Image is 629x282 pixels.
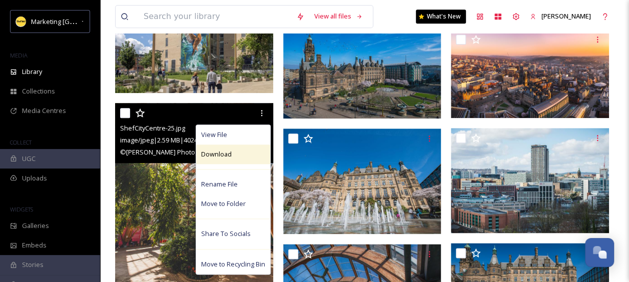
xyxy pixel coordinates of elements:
[585,238,614,267] button: Open Chat
[10,205,33,213] span: WIDGETS
[541,11,591,20] span: [PERSON_NAME]
[283,13,441,118] img: ShefCityCentre-32.jpg
[201,130,227,139] span: View File
[309,6,368,26] a: View all files
[22,67,42,76] span: Library
[201,179,238,189] span: Rename File
[10,51,28,59] span: MEDIA
[31,16,126,26] span: Marketing [GEOGRAPHIC_DATA]
[22,154,36,163] span: UGC
[525,6,596,26] a: [PERSON_NAME]
[201,199,246,208] span: Move to Folder
[120,147,216,156] span: © [PERSON_NAME] Photography
[16,16,26,26] img: Sheffield%20Sq%20yellow.jpg
[451,29,609,118] img: Sheffield city centre aerial dusk 2020 credit Hove&co for Marketing Sheffield.jpg
[139,5,291,27] input: Search your library
[451,128,609,233] img: ShefCityCentre-1.jpg
[201,259,265,269] span: Move to Recycling Bin
[22,106,66,115] span: Media Centres
[22,260,44,269] span: Stories
[22,221,49,230] span: Galleries
[201,149,232,159] span: Download
[120,135,215,144] span: image/jpeg | 2.59 MB | 4024 x 5030
[22,240,47,250] span: Embeds
[10,138,32,146] span: COLLECT
[283,128,441,233] img: ShefCityCentre-36.jpg
[120,123,185,132] span: ShefCityCentre-25.jpg
[22,173,47,183] span: Uploads
[416,9,466,23] a: What's New
[201,229,251,238] span: Share To Socials
[22,86,55,96] span: Collections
